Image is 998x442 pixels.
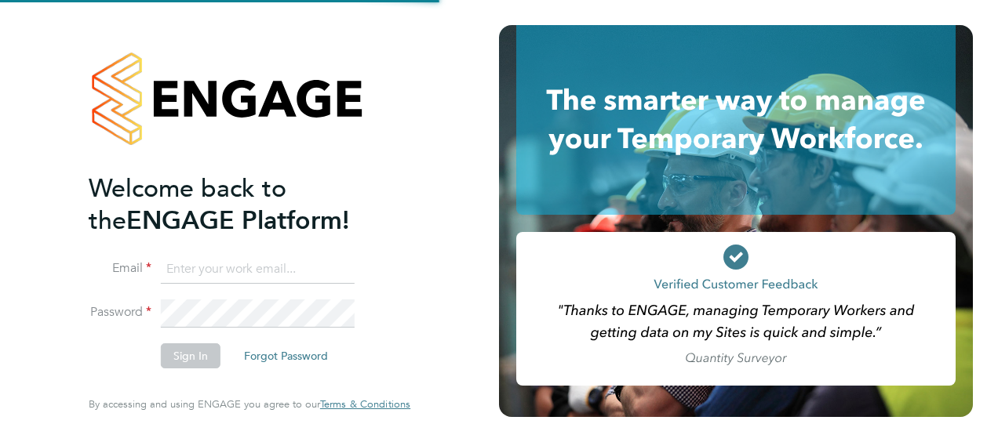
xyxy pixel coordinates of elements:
span: By accessing and using ENGAGE you agree to our [89,397,410,411]
h2: ENGAGE Platform! [89,172,395,237]
span: Terms & Conditions [320,397,410,411]
a: Terms & Conditions [320,398,410,411]
button: Forgot Password [231,343,341,368]
input: Enter your work email... [161,255,355,284]
button: Sign In [161,343,220,368]
label: Email [89,260,151,277]
label: Password [89,304,151,321]
span: Welcome back to the [89,173,286,236]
